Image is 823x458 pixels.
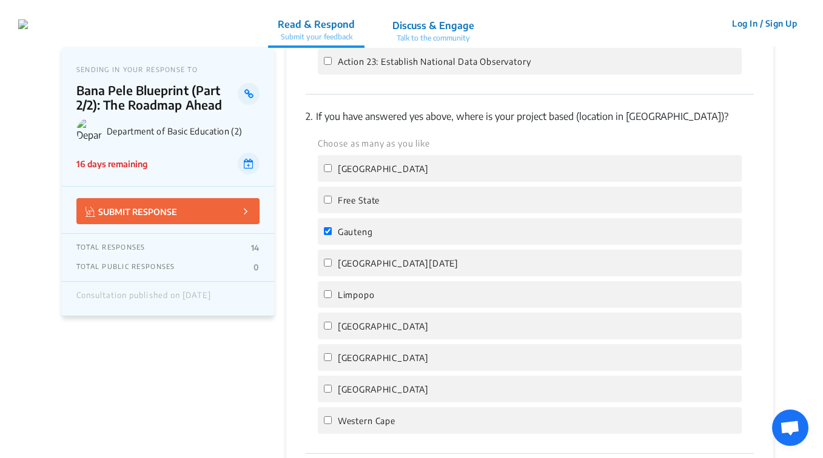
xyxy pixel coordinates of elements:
label: Choose as many as you like [318,137,430,150]
input: Gauteng [324,227,332,235]
p: 14 [251,243,260,253]
p: Discuss & Engage [392,18,474,33]
input: [GEOGRAPHIC_DATA][DATE] [324,259,332,267]
p: SUBMIT RESPONSE [86,204,177,218]
div: Open chat [772,410,808,446]
p: If you have answered yes above, where is your project based (location in [GEOGRAPHIC_DATA])? [306,109,754,124]
p: 16 days remaining [76,158,147,170]
input: Free State [324,196,332,204]
p: SENDING IN YOUR RESPONSE TO [76,65,260,73]
input: [GEOGRAPHIC_DATA] [324,385,332,393]
button: Log In / Sign Up [724,14,805,33]
p: Submit your feedback [278,32,355,42]
input: [GEOGRAPHIC_DATA] [324,322,332,330]
span: Gauteng [338,227,373,237]
span: 2. [306,110,313,122]
button: SUBMIT RESPONSE [76,198,260,224]
span: Action 23: Establish National Data Observatory [338,56,531,67]
input: Action 23: Establish National Data Observatory [324,57,332,65]
img: Department of Basic Education (2) logo [76,118,102,144]
p: Talk to the community [392,33,474,44]
span: [GEOGRAPHIC_DATA][DATE] [338,258,459,268]
p: TOTAL RESPONSES [76,243,146,253]
p: Bana Pele Blueprint (Part 2/2): The Roadmap Ahead [76,83,238,112]
p: TOTAL PUBLIC RESPONSES [76,262,175,272]
img: 2wffpoq67yek4o5dgscb6nza9j7d [18,19,28,29]
input: Western Cape [324,416,332,424]
input: [GEOGRAPHIC_DATA] [324,164,332,172]
input: [GEOGRAPHIC_DATA] [324,353,332,361]
span: [GEOGRAPHIC_DATA] [338,384,429,394]
span: Free State [338,195,380,205]
span: [GEOGRAPHIC_DATA] [338,321,429,331]
span: [GEOGRAPHIC_DATA] [338,353,429,363]
span: [GEOGRAPHIC_DATA] [338,164,429,174]
p: Read & Respond [278,17,355,32]
input: Limpopo [324,290,332,298]
div: Consultation published on [DATE] [76,291,211,307]
p: 0 [254,262,259,272]
span: Limpopo [338,290,375,300]
p: Department of Basic Education (2) [107,126,260,136]
img: Vector.jpg [86,207,95,217]
span: Western Cape [338,416,395,426]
